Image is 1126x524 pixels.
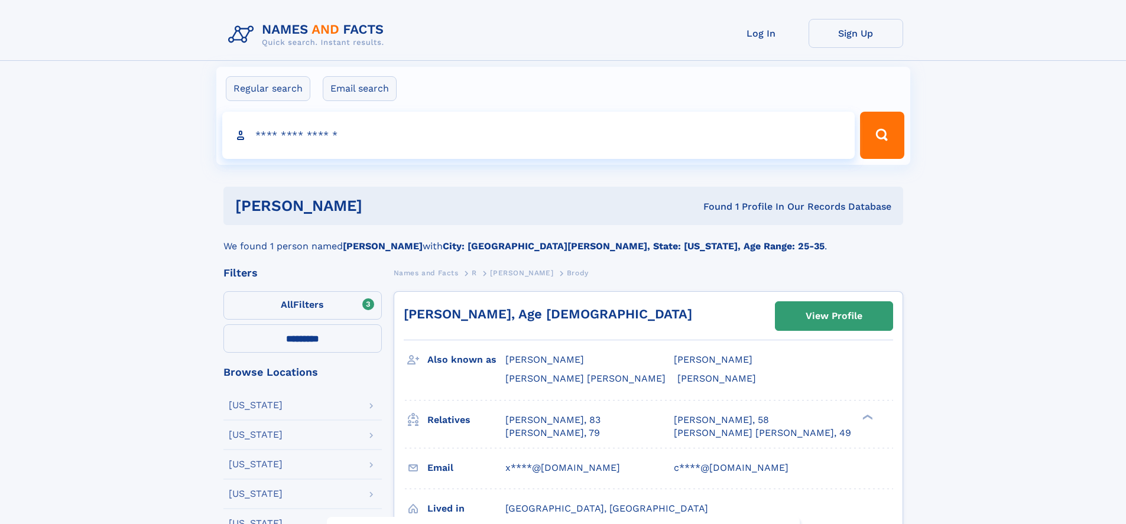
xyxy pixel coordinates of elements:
[505,373,666,384] span: [PERSON_NAME] [PERSON_NAME]
[226,76,310,101] label: Regular search
[427,410,505,430] h3: Relatives
[859,413,874,421] div: ❯
[674,414,769,427] a: [PERSON_NAME], 58
[505,354,584,365] span: [PERSON_NAME]
[567,269,589,277] span: Brody
[281,299,293,310] span: All
[472,269,477,277] span: R
[809,19,903,48] a: Sign Up
[223,291,382,320] label: Filters
[490,269,553,277] span: [PERSON_NAME]
[505,427,600,440] a: [PERSON_NAME], 79
[674,354,752,365] span: [PERSON_NAME]
[394,265,459,280] a: Names and Facts
[229,401,283,410] div: [US_STATE]
[235,198,533,213] h1: [PERSON_NAME]
[323,76,397,101] label: Email search
[404,307,692,321] a: [PERSON_NAME], Age [DEMOGRAPHIC_DATA]
[443,240,825,252] b: City: [GEOGRAPHIC_DATA][PERSON_NAME], State: [US_STATE], Age Range: 25-35
[677,373,756,384] span: [PERSON_NAME]
[222,112,855,159] input: search input
[806,302,862,330] div: View Profile
[427,350,505,370] h3: Also known as
[223,268,382,278] div: Filters
[343,240,423,252] b: [PERSON_NAME]
[714,19,809,48] a: Log In
[674,427,851,440] a: [PERSON_NAME] [PERSON_NAME], 49
[505,503,708,514] span: [GEOGRAPHIC_DATA], [GEOGRAPHIC_DATA]
[427,499,505,519] h3: Lived in
[223,225,903,253] div: We found 1 person named with .
[775,302,893,330] a: View Profile
[229,430,283,440] div: [US_STATE]
[223,367,382,377] div: Browse Locations
[860,112,904,159] button: Search Button
[427,458,505,478] h3: Email
[223,19,394,51] img: Logo Names and Facts
[490,265,553,280] a: [PERSON_NAME]
[229,460,283,469] div: [US_STATE]
[472,265,477,280] a: R
[505,414,601,427] a: [PERSON_NAME], 83
[229,489,283,499] div: [US_STATE]
[533,200,891,213] div: Found 1 Profile In Our Records Database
